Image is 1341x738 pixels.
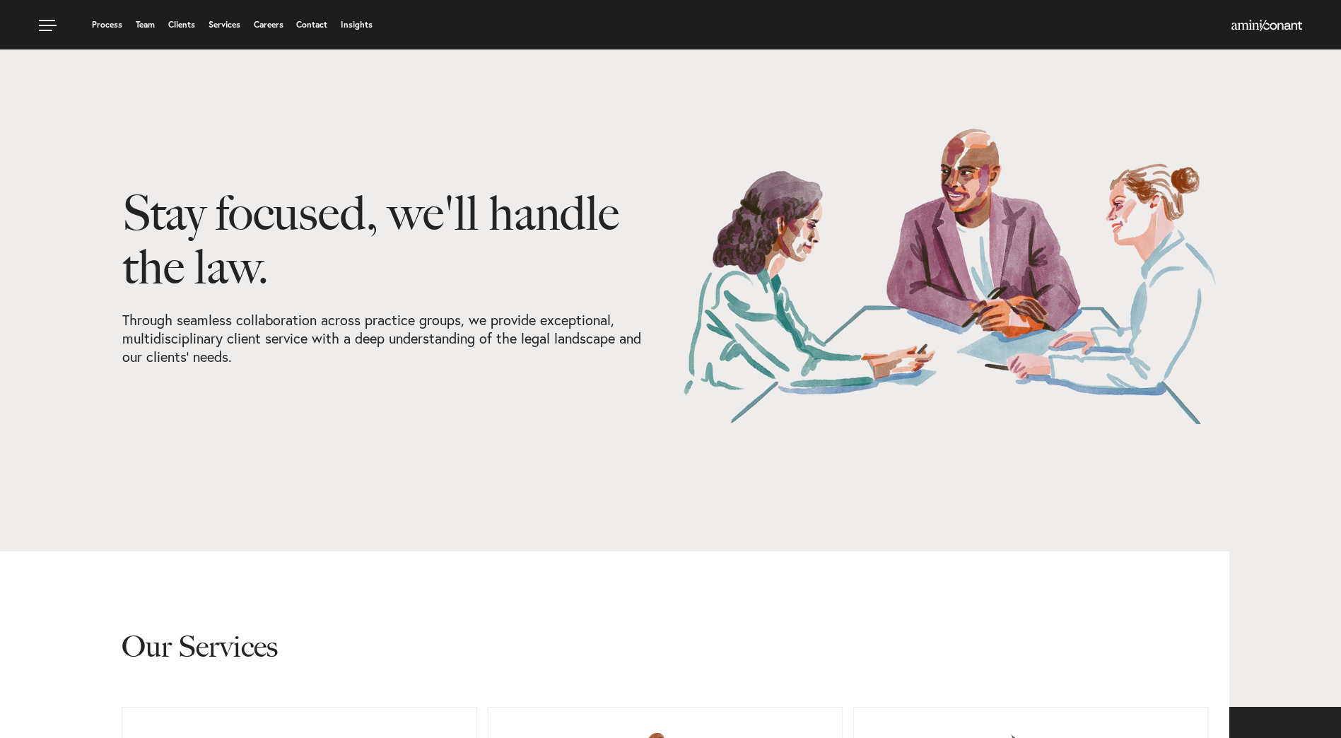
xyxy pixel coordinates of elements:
a: Careers [254,20,283,29]
a: Services [209,20,240,29]
a: Insights [341,20,373,29]
a: Home [1231,20,1302,32]
a: Clients [168,20,195,29]
a: Process [92,20,122,29]
a: Contact [296,20,327,29]
img: Our Services [681,127,1219,424]
a: Team [136,20,155,29]
p: Through seamless collaboration across practice groups, we provide exceptional, multidisciplinary ... [122,311,660,366]
img: Amini & Conant [1231,20,1302,31]
h1: Stay focused, we'll handle the law. [122,186,660,311]
h2: Our Services [122,551,1207,707]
